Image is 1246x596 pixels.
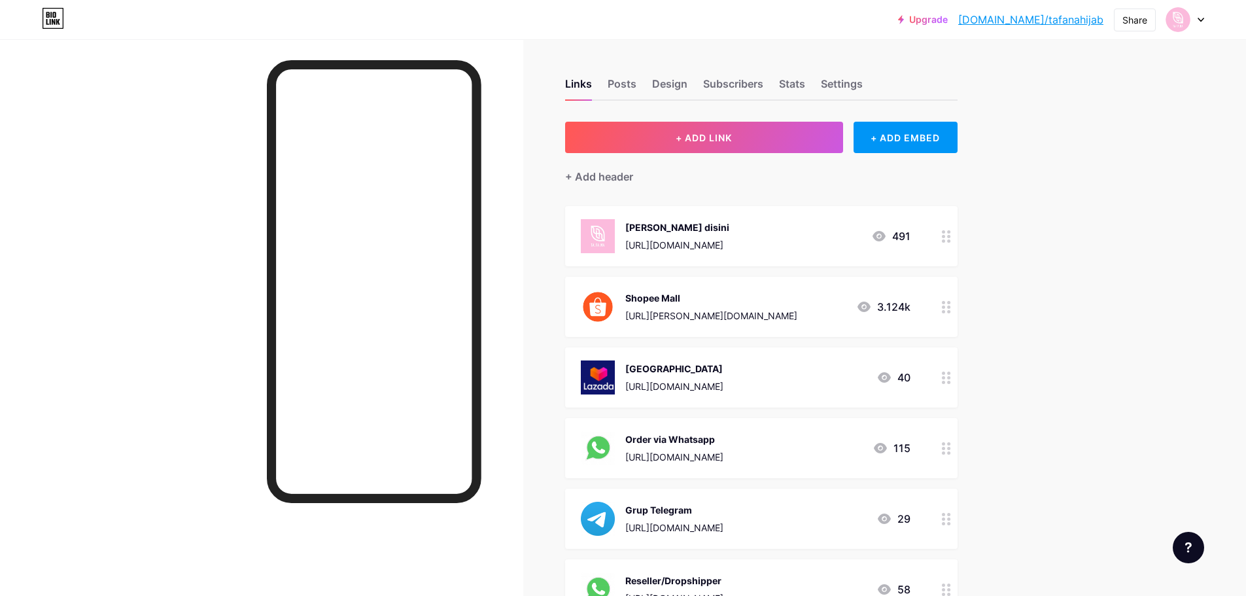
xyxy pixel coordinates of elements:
[565,169,633,184] div: + Add header
[581,431,615,465] img: Order via Whatsapp
[876,511,910,527] div: 29
[608,76,636,99] div: Posts
[565,122,843,153] button: + ADD LINK
[625,379,723,393] div: [URL][DOMAIN_NAME]
[898,14,948,25] a: Upgrade
[676,132,732,143] span: + ADD LINK
[565,76,592,99] div: Links
[625,309,797,323] div: [URL][PERSON_NAME][DOMAIN_NAME]
[873,440,910,456] div: 115
[625,291,797,305] div: Shopee Mall
[625,503,723,517] div: Grup Telegram
[854,122,958,153] div: + ADD EMBED
[625,432,723,446] div: Order via Whatsapp
[581,360,615,394] img: Lazada Mall
[871,228,910,244] div: 491
[1166,7,1190,32] img: Tafana Collection
[958,12,1103,27] a: [DOMAIN_NAME]/tafanahijab
[703,76,763,99] div: Subscribers
[625,574,723,587] div: Reseller/Dropshipper
[876,370,910,385] div: 40
[625,521,723,535] div: [URL][DOMAIN_NAME]
[625,238,729,252] div: [URL][DOMAIN_NAME]
[625,362,723,376] div: [GEOGRAPHIC_DATA]
[821,76,863,99] div: Settings
[779,76,805,99] div: Stats
[652,76,687,99] div: Design
[625,220,729,234] div: [PERSON_NAME] disini
[1122,13,1147,27] div: Share
[625,450,723,464] div: [URL][DOMAIN_NAME]
[581,502,615,536] img: Grup Telegram
[581,219,615,253] img: Harga Termurah disini
[856,299,910,315] div: 3.124k
[581,290,615,324] img: Shopee Mall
